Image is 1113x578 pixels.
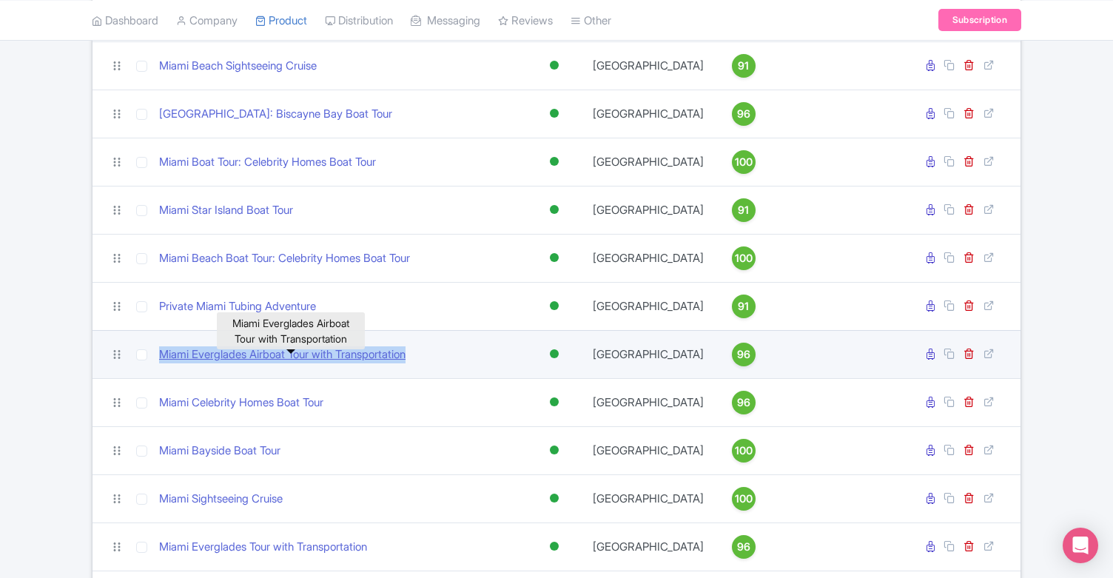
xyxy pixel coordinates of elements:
a: Miami Sightseeing Cruise [159,491,283,508]
div: Active [547,343,562,365]
a: Miami Beach Boat Tour: Celebrity Homes Boat Tour [159,250,410,267]
div: Active [547,536,562,557]
a: Miami Everglades Airboat Tour with Transportation [159,346,406,363]
td: [GEOGRAPHIC_DATA] [584,474,713,522]
span: 91 [738,202,749,218]
span: 96 [737,106,750,122]
td: [GEOGRAPHIC_DATA] [584,41,713,90]
div: Active [547,199,562,221]
div: Active [547,103,562,124]
td: [GEOGRAPHIC_DATA] [584,186,713,234]
div: Active [547,440,562,461]
td: [GEOGRAPHIC_DATA] [584,426,713,474]
span: 96 [737,346,750,363]
td: [GEOGRAPHIC_DATA] [584,138,713,186]
span: 100 [735,154,753,170]
td: [GEOGRAPHIC_DATA] [584,282,713,330]
td: [GEOGRAPHIC_DATA] [584,234,713,282]
a: 100 [719,439,769,463]
a: Miami Bayside Boat Tour [159,443,280,460]
div: Active [547,392,562,413]
td: [GEOGRAPHIC_DATA] [584,90,713,138]
a: 100 [719,487,769,511]
a: Miami Boat Tour: Celebrity Homes Boat Tour [159,154,376,171]
a: Miami Celebrity Homes Boat Tour [159,394,323,411]
a: 100 [719,246,769,270]
span: 91 [738,58,749,74]
div: Active [547,55,562,76]
a: Miami Star Island Boat Tour [159,202,293,219]
a: Miami Everglades Tour with Transportation [159,539,367,556]
a: Subscription [938,9,1021,31]
a: 96 [719,102,769,126]
a: 91 [719,54,769,78]
a: Miami Beach Sightseeing Cruise [159,58,317,75]
span: 96 [737,539,750,555]
a: 96 [719,343,769,366]
a: 91 [719,198,769,222]
span: 91 [738,298,749,315]
div: Active [547,151,562,172]
td: [GEOGRAPHIC_DATA] [584,522,713,571]
a: [GEOGRAPHIC_DATA]: Biscayne Bay Boat Tour [159,106,392,123]
div: Miami Everglades Airboat Tour with Transportation [217,312,365,349]
a: 100 [719,150,769,174]
div: Active [547,295,562,317]
a: Private Miami Tubing Adventure [159,298,316,315]
span: 100 [735,491,753,507]
a: 91 [719,295,769,318]
div: Open Intercom Messenger [1063,528,1098,563]
td: [GEOGRAPHIC_DATA] [584,378,713,426]
td: [GEOGRAPHIC_DATA] [584,330,713,378]
a: 96 [719,535,769,559]
div: Active [547,488,562,509]
div: Active [547,247,562,269]
span: 96 [737,394,750,411]
span: 100 [735,443,753,459]
a: 96 [719,391,769,414]
span: 100 [735,250,753,266]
